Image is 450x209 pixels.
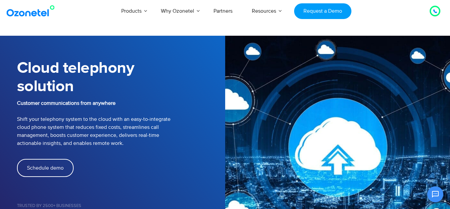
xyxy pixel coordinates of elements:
[294,3,351,19] a: Request a Demo
[17,159,74,177] a: Schedule demo
[17,99,225,147] p: Shift your telephony system to the cloud with an easy-to-integrate cloud phone system that reduce...
[17,100,116,107] b: Customer communications from anywhere
[17,59,225,96] h1: Cloud telephony solution
[27,165,64,171] span: Schedule demo
[427,186,443,202] button: Open chat
[17,204,225,208] h5: Trusted by 2500+ Businesses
